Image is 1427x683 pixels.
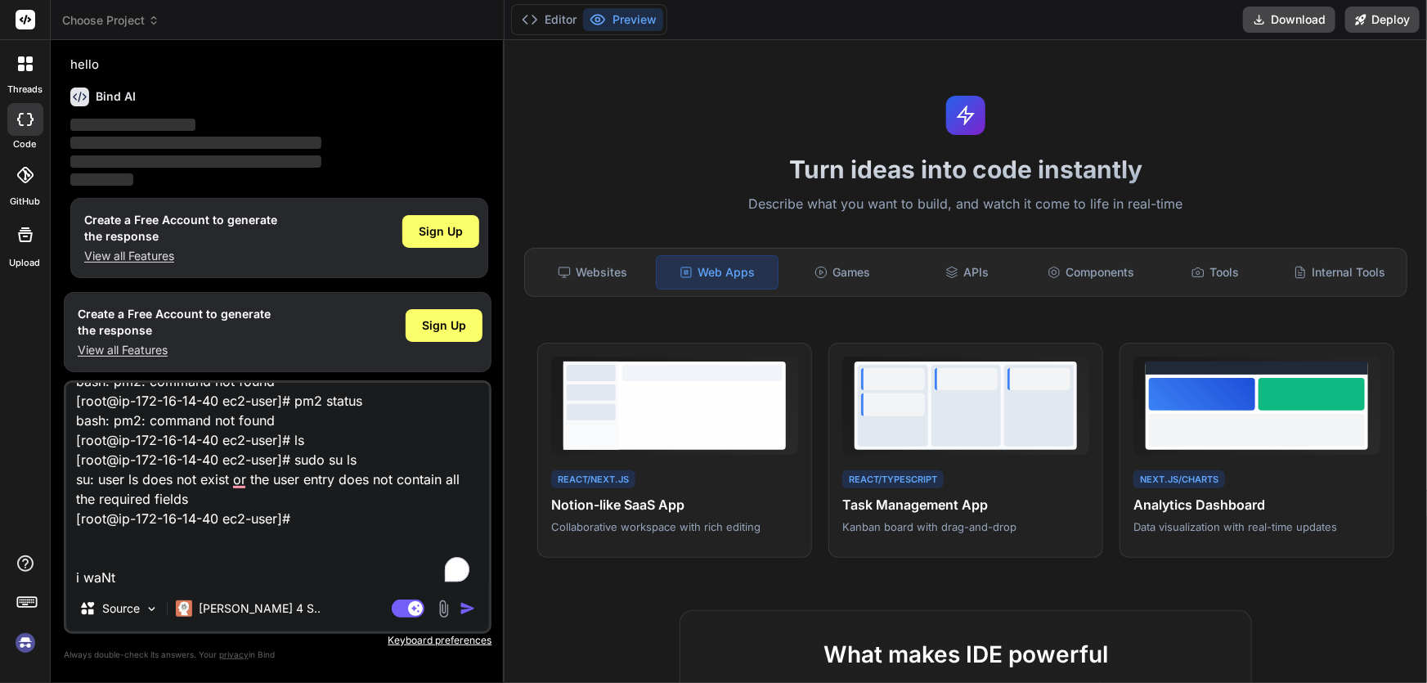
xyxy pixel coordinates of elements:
[515,8,583,31] button: Editor
[551,495,798,514] h4: Notion-like SaaS App
[1133,519,1380,534] p: Data visualization with real-time updates
[1030,255,1151,290] div: Components
[62,12,159,29] span: Choose Project
[70,173,133,186] span: ‌
[64,634,491,647] p: Keyboard preferences
[707,637,1225,672] h2: What makes IDE powerful
[84,212,277,245] h1: Create a Free Account to generate the response
[64,647,491,663] p: Always double-check its answers. Your in Bind
[11,629,39,657] img: signin
[102,600,140,617] p: Source
[84,248,277,264] p: View all Features
[199,600,321,617] p: [PERSON_NAME] 4 S..
[842,495,1089,514] h4: Task Management App
[1345,7,1420,33] button: Deploy
[10,195,40,209] label: GitHub
[422,317,466,334] span: Sign Up
[551,470,635,489] div: React/Next.js
[145,602,159,616] img: Pick Models
[1133,495,1380,514] h4: Analytics Dashboard
[583,8,663,31] button: Preview
[10,256,41,270] label: Upload
[219,649,249,659] span: privacy
[1243,7,1335,33] button: Download
[842,470,944,489] div: React/TypeScript
[656,255,779,290] div: Web Apps
[70,137,321,149] span: ‌
[78,342,271,358] p: View all Features
[514,155,1417,184] h1: Turn ideas into code instantly
[96,88,136,105] h6: Bind AI
[419,223,463,240] span: Sign Up
[782,255,903,290] div: Games
[7,83,43,97] label: threads
[1279,255,1400,290] div: Internal Tools
[1155,255,1276,290] div: Tools
[14,137,37,151] label: code
[514,194,1417,215] p: Describe what you want to build, and watch it come to life in real-time
[1133,470,1225,489] div: Next.js/Charts
[70,119,195,131] span: ‌
[460,600,476,617] img: icon
[176,600,192,617] img: Claude 4 Sonnet
[66,383,489,586] textarea: To enrich screen reader interactions, please activate Accessibility in Grammarly extension settings
[551,519,798,534] p: Collaborative workspace with rich editing
[70,155,321,168] span: ‌
[78,306,271,339] h1: Create a Free Account to generate the response
[906,255,1027,290] div: APIs
[434,600,453,618] img: attachment
[532,255,653,290] div: Websites
[842,519,1089,534] p: Kanban board with drag-and-drop
[70,56,488,74] p: hello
